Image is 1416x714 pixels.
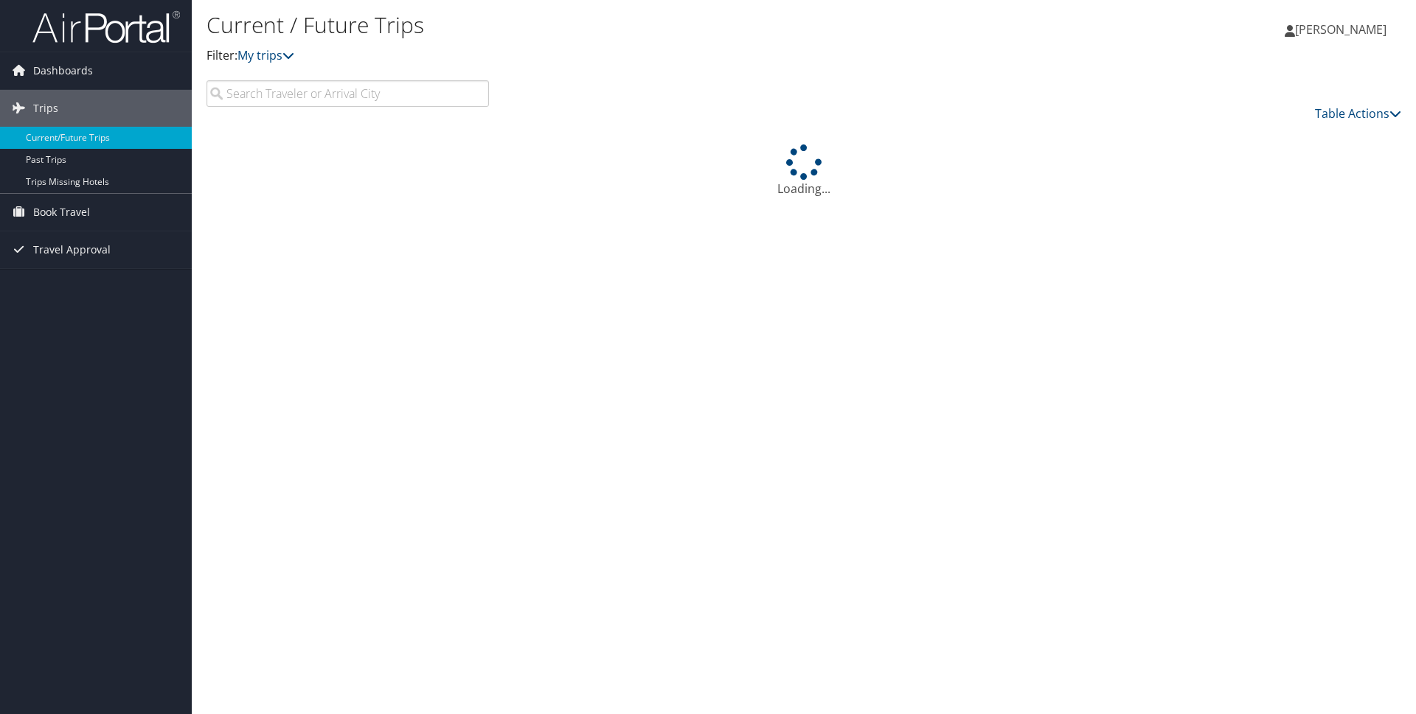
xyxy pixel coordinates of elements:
a: [PERSON_NAME] [1285,7,1401,52]
span: Trips [33,90,58,127]
p: Filter: [206,46,1003,66]
span: [PERSON_NAME] [1295,21,1386,38]
span: Book Travel [33,194,90,231]
a: My trips [237,47,294,63]
h1: Current / Future Trips [206,10,1003,41]
span: Dashboards [33,52,93,89]
span: Travel Approval [33,231,111,268]
input: Search Traveler or Arrival City [206,80,489,107]
img: airportal-logo.png [32,10,180,44]
a: Table Actions [1315,105,1401,122]
div: Loading... [206,144,1401,197]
